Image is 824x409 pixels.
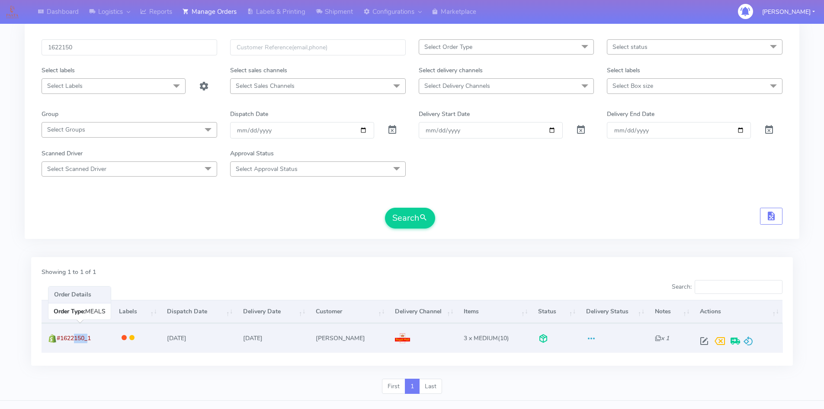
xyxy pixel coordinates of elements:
img: shopify.png [48,334,57,343]
th: Delivery Channel: activate to sort column ascending [388,300,457,323]
div: MEALS [48,303,111,319]
span: Select Box size [612,82,653,90]
th: Actions: activate to sort column ascending [693,300,782,323]
span: Select Delivery Channels [424,82,490,90]
label: Showing 1 to 1 of 1 [42,267,96,277]
label: Delivery End Date [607,109,654,119]
input: Search: [695,280,782,294]
span: #1622150_1 [57,334,91,342]
b: Order Type: [54,307,85,316]
span: (10) [464,334,509,342]
td: [DATE] [237,323,309,352]
i: x 1 [655,334,669,342]
label: Select delivery channels [419,66,483,75]
a: 1 [405,379,420,394]
th: Delivery Date: activate to sort column ascending [237,300,309,323]
th: Labels: activate to sort column ascending [112,300,160,323]
label: Delivery Start Date [419,109,470,119]
label: Approval Status [230,149,274,158]
label: Group [42,109,58,119]
label: Select labels [42,66,75,75]
h3: Order Details [48,287,111,303]
th: Items: activate to sort column ascending [457,300,532,323]
th: Delivery Status: activate to sort column ascending [579,300,648,323]
th: Dispatch Date: activate to sort column ascending [160,300,236,323]
span: 3 x MEDIUM [464,334,498,342]
span: Select Scanned Driver [47,165,106,173]
span: Select Order Type [424,43,472,51]
th: Order: activate to sort column ascending [42,300,112,323]
label: Select sales channels [230,66,287,75]
td: [DATE] [160,323,236,352]
span: Select Groups [47,126,85,134]
label: Search: [672,280,782,294]
img: Royal Mail [395,333,410,344]
button: Search [385,208,435,229]
input: Order Id [42,39,217,55]
th: Status: activate to sort column ascending [532,300,580,323]
input: Customer Reference(email,phone) [230,39,406,55]
label: Select labels [607,66,640,75]
td: [PERSON_NAME] [309,323,388,352]
label: Dispatch Date [230,109,268,119]
span: Select status [612,43,648,51]
span: Select Sales Channels [236,82,295,90]
span: Select Labels [47,82,83,90]
th: Notes: activate to sort column ascending [648,300,693,323]
th: Customer: activate to sort column ascending [309,300,388,323]
span: Select Approval Status [236,165,298,173]
button: [PERSON_NAME] [756,3,821,21]
label: Scanned Driver [42,149,83,158]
